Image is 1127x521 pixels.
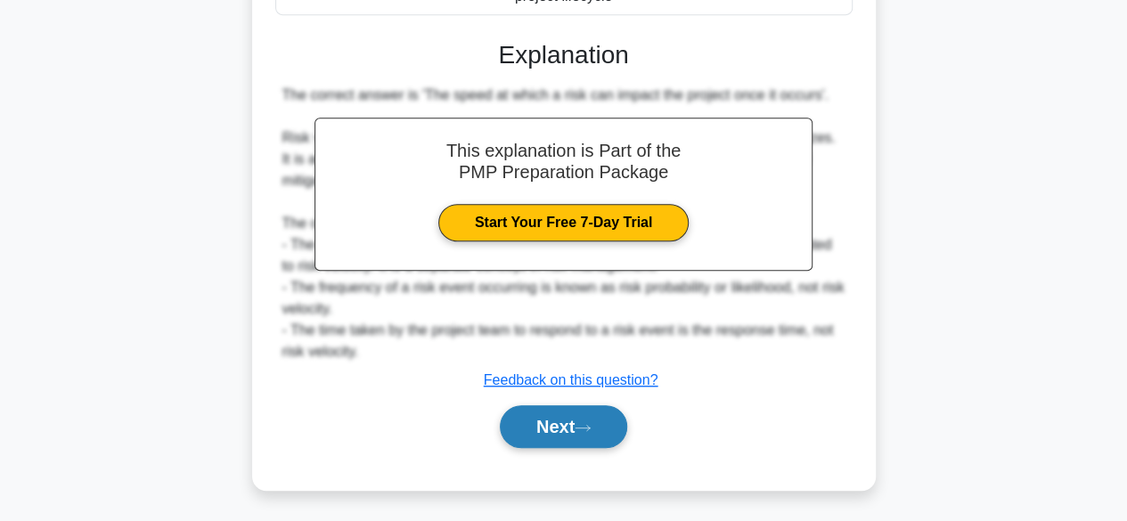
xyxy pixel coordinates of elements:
[438,204,689,241] a: Start Your Free 7-Day Trial
[282,85,845,362] div: The correct answer is 'The speed at which a risk can impact the project once it occurs'. Risk vel...
[286,40,842,70] h3: Explanation
[500,405,627,448] button: Next
[484,372,658,387] a: Feedback on this question?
